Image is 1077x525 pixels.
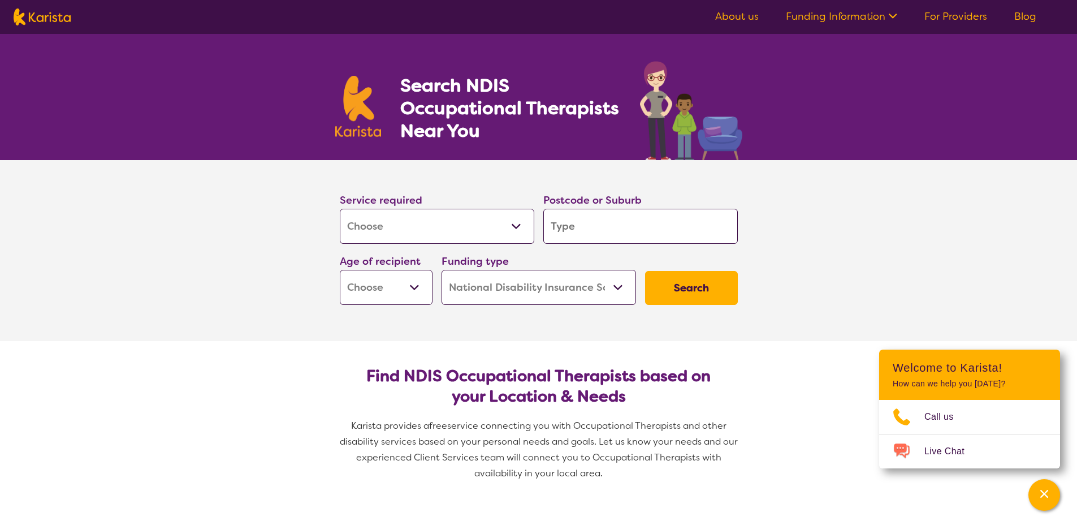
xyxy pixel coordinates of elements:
[879,400,1060,468] ul: Choose channel
[645,271,738,305] button: Search
[786,10,897,23] a: Funding Information
[893,361,1046,375] h2: Welcome to Karista!
[429,420,447,432] span: free
[335,76,382,137] img: Karista logo
[924,10,987,23] a: For Providers
[1014,10,1036,23] a: Blog
[893,379,1046,389] p: How can we help you [DATE]?
[640,61,742,160] img: occupational-therapy
[924,408,967,425] span: Call us
[1028,479,1060,511] button: Channel Menu
[442,255,509,268] label: Funding type
[349,366,729,407] h2: Find NDIS Occupational Therapists based on your Location & Needs
[340,193,422,207] label: Service required
[14,8,71,25] img: Karista logo
[543,193,642,207] label: Postcode or Suburb
[543,209,738,244] input: Type
[400,74,620,142] h1: Search NDIS Occupational Therapists Near You
[340,420,740,479] span: service connecting you with Occupational Therapists and other disability services based on your p...
[879,350,1060,468] div: Channel Menu
[715,10,759,23] a: About us
[340,255,421,268] label: Age of recipient
[924,443,978,460] span: Live Chat
[351,420,429,432] span: Karista provides a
